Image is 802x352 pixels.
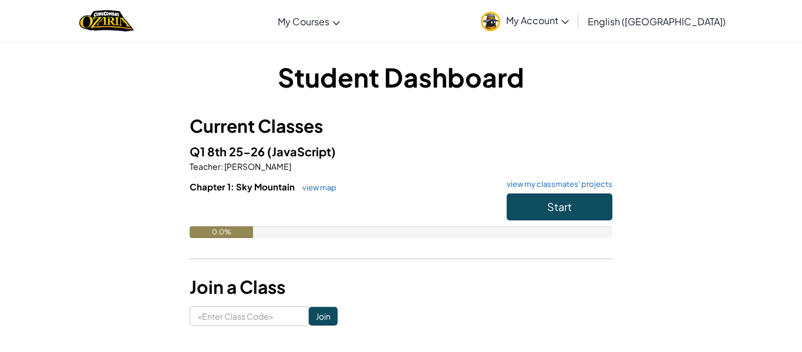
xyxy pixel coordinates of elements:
a: view map [296,183,336,192]
span: Teacher [190,161,221,172]
span: Start [547,200,572,213]
h1: Student Dashboard [190,59,612,95]
h3: Current Classes [190,113,612,139]
h3: Join a Class [190,274,612,300]
img: Home [79,9,134,33]
span: Q1 8th 25-26 [190,144,267,159]
span: [PERSON_NAME] [223,161,291,172]
div: 0.0% [190,226,253,238]
a: English ([GEOGRAPHIC_DATA]) [582,5,732,37]
span: My Courses [278,15,329,28]
a: My Courses [272,5,346,37]
span: : [221,161,223,172]
img: avatar [481,12,500,31]
span: English ([GEOGRAPHIC_DATA]) [588,15,726,28]
span: (JavaScript) [267,144,336,159]
input: <Enter Class Code> [190,306,309,326]
span: My Account [506,14,569,26]
a: Ozaria by CodeCombat logo [79,9,134,33]
a: My Account [475,2,575,39]
span: Chapter 1: Sky Mountain [190,181,296,192]
input: Join [309,307,338,326]
a: view my classmates' projects [501,180,612,188]
button: Start [507,193,612,220]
